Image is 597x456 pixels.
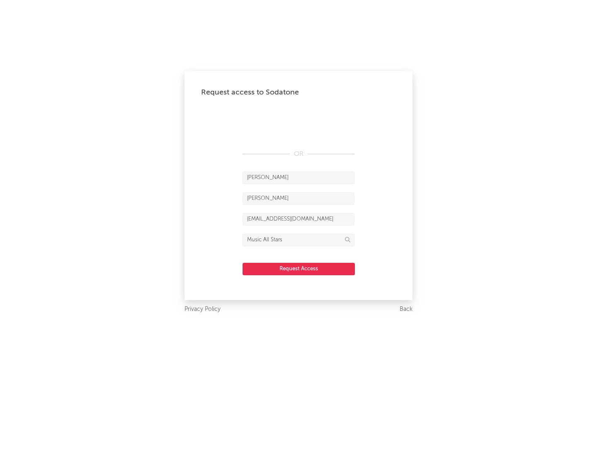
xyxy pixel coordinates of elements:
input: Last Name [243,192,354,205]
input: Email [243,213,354,226]
input: Division [243,234,354,246]
div: OR [243,149,354,159]
div: Request access to Sodatone [201,87,396,97]
button: Request Access [243,263,355,275]
input: First Name [243,172,354,184]
a: Privacy Policy [184,304,221,315]
a: Back [400,304,413,315]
